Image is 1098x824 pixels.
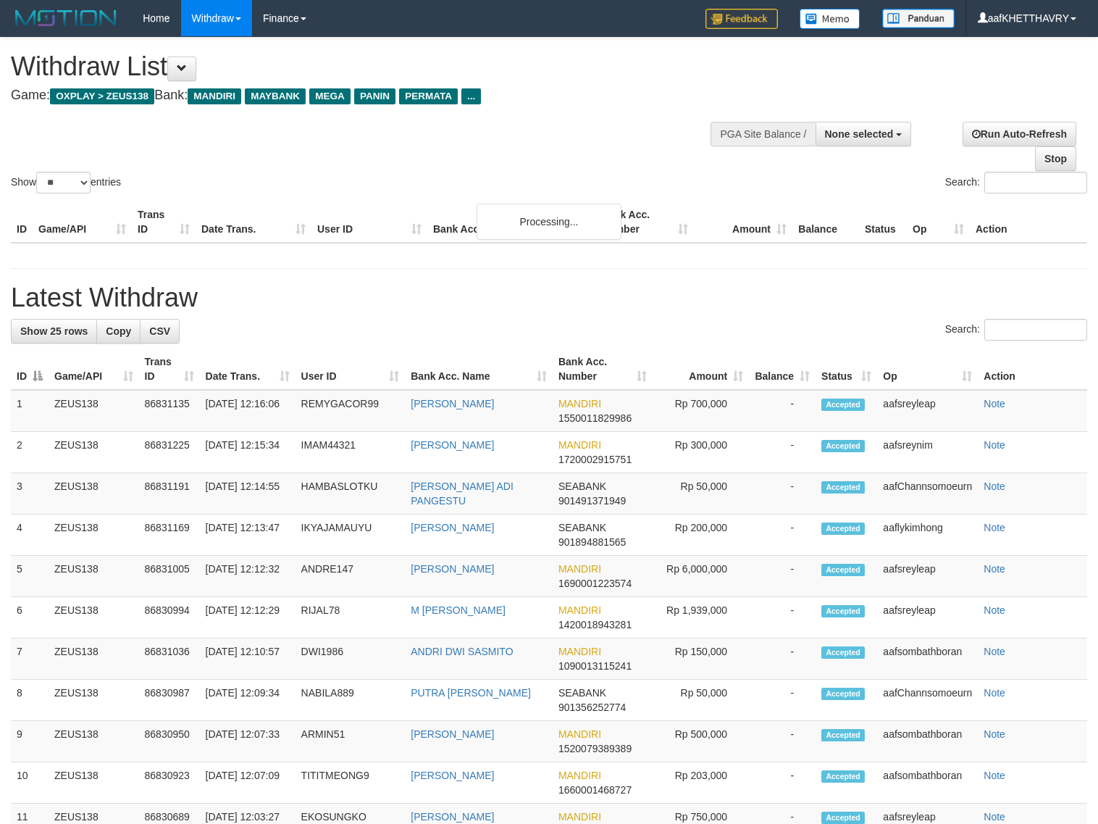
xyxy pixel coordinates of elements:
img: MOTION_logo.png [11,7,121,29]
td: 7 [11,638,49,680]
th: Balance: activate to sort column ascending [749,349,816,390]
td: Rp 50,000 [653,680,750,721]
span: Accepted [821,564,865,576]
span: Copy 1550011829986 to clipboard [558,412,632,424]
td: 10 [11,762,49,804]
td: ZEUS138 [49,432,139,473]
span: MANDIRI [558,563,601,575]
a: M [PERSON_NAME] [411,604,506,616]
span: None selected [825,128,894,140]
th: Trans ID: activate to sort column ascending [139,349,200,390]
td: - [749,432,816,473]
td: ZEUS138 [49,721,139,762]
a: Note [984,811,1005,823]
span: MEGA [309,88,351,104]
td: aafsombathboran [877,762,978,804]
span: ... [461,88,481,104]
td: HAMBASLOTKU [296,473,406,515]
img: panduan.png [882,9,955,28]
td: Rp 200,000 [653,515,750,556]
td: - [749,638,816,680]
span: Copy 1690001223574 to clipboard [558,578,632,589]
span: Accepted [821,481,865,494]
th: Game/API: activate to sort column ascending [49,349,139,390]
td: aaflykimhong [877,515,978,556]
th: Bank Acc. Name [427,201,595,243]
a: Note [984,480,1005,492]
td: 86831169 [139,515,200,556]
span: Accepted [821,688,865,700]
label: Show entries [11,172,121,193]
td: - [749,597,816,638]
th: Bank Acc. Number: activate to sort column ascending [553,349,653,390]
span: Copy 1720002915751 to clipboard [558,454,632,465]
td: [DATE] 12:12:32 [200,556,296,597]
th: Game/API [33,201,132,243]
select: Showentries [36,172,91,193]
td: ZEUS138 [49,597,139,638]
th: ID: activate to sort column descending [11,349,49,390]
th: User ID: activate to sort column ascending [296,349,406,390]
span: Copy 1420018943281 to clipboard [558,619,632,631]
img: Feedback.jpg [705,9,778,29]
td: 8 [11,680,49,721]
th: Date Trans.: activate to sort column ascending [200,349,296,390]
td: 86830950 [139,721,200,762]
span: Copy 1520079389389 to clipboard [558,743,632,754]
td: Rp 203,000 [653,762,750,804]
td: [DATE] 12:16:06 [200,390,296,432]
a: Note [984,646,1005,657]
h1: Latest Withdraw [11,283,1087,312]
a: [PERSON_NAME] [411,770,494,781]
td: 6 [11,597,49,638]
td: aafsombathboran [877,721,978,762]
span: Accepted [821,399,865,411]
a: Note [984,398,1005,409]
td: aafsreyleap [877,556,978,597]
span: MANDIRI [558,398,601,409]
span: PERMATA [399,88,458,104]
th: Status: activate to sort column ascending [816,349,877,390]
span: Accepted [821,646,865,659]
div: PGA Site Balance / [711,122,815,146]
span: Copy [106,325,131,337]
a: [PERSON_NAME] [411,811,494,823]
td: Rp 150,000 [653,638,750,680]
td: Rp 1,939,000 [653,597,750,638]
th: Action [978,349,1087,390]
td: 86830923 [139,762,200,804]
td: Rp 500,000 [653,721,750,762]
a: Note [984,770,1005,781]
td: ZEUS138 [49,473,139,515]
a: [PERSON_NAME] [411,398,494,409]
td: [DATE] 12:15:34 [200,432,296,473]
td: aafsombathboran [877,638,978,680]
h1: Withdraw List [11,52,718,81]
span: Accepted [821,523,865,535]
td: 86831225 [139,432,200,473]
td: aafChannsomoeurn [877,680,978,721]
td: ZEUS138 [49,515,139,556]
td: Rp 700,000 [653,390,750,432]
a: [PERSON_NAME] [411,522,494,533]
td: [DATE] 12:12:29 [200,597,296,638]
span: Accepted [821,812,865,824]
a: Note [984,439,1005,451]
span: Copy 1090013115241 to clipboard [558,660,632,672]
th: Bank Acc. Name: activate to sort column ascending [405,349,553,390]
th: Trans ID [132,201,196,243]
span: SEABANK [558,687,606,699]
h4: Game: Bank: [11,88,718,103]
td: aafsreynim [877,432,978,473]
span: Copy 901356252774 to clipboard [558,702,626,713]
td: 86830987 [139,680,200,721]
th: Bank Acc. Number [595,201,694,243]
td: RIJAL78 [296,597,406,638]
span: MANDIRI [558,646,601,657]
button: None selected [816,122,912,146]
a: Copy [96,319,141,344]
td: 86831036 [139,638,200,680]
td: 86831191 [139,473,200,515]
a: PUTRA [PERSON_NAME] [411,687,531,699]
td: 86831005 [139,556,200,597]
